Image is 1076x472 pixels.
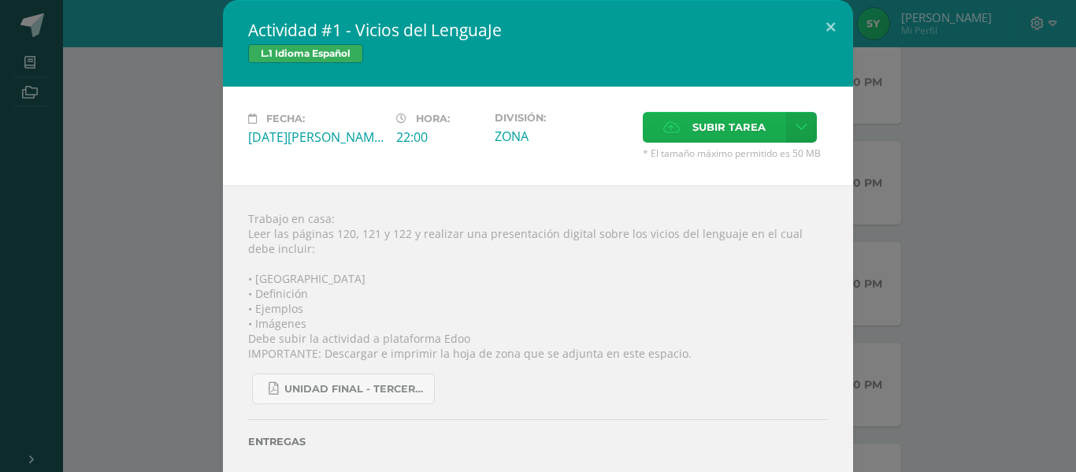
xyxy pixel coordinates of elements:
div: 22:00 [396,128,482,146]
span: Hora: [416,113,450,125]
label: División: [495,112,630,124]
div: [DATE][PERSON_NAME] [248,128,384,146]
label: Entregas [248,436,828,448]
span: UNIDAD FINAL - TERCERO BASICO A-B-C.pdf [284,383,426,396]
span: Fecha: [266,113,305,125]
span: Subir tarea [692,113,766,142]
span: L.1 Idioma Español [248,44,363,63]
div: ZONA [495,128,630,145]
a: UNIDAD FINAL - TERCERO BASICO A-B-C.pdf [252,374,435,404]
h2: Actividad #1 - Vicios del LenguaJe [248,19,828,41]
span: * El tamaño máximo permitido es 50 MB [643,147,828,160]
